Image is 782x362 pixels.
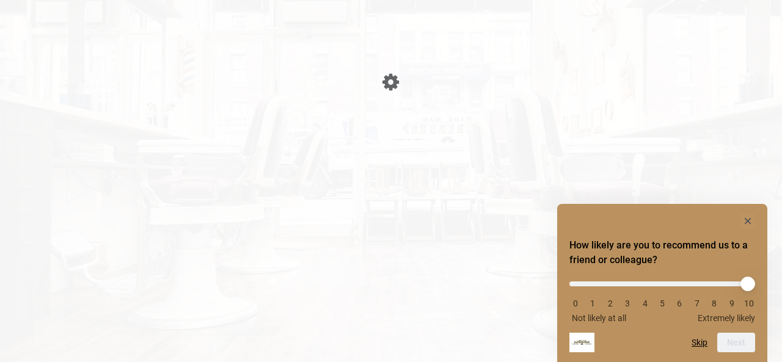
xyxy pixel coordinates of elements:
li: 9 [726,299,738,308]
li: 0 [569,299,582,308]
button: Skip [692,338,707,347]
span: Extremely likely [698,313,755,323]
li: 4 [639,299,651,308]
li: 10 [743,299,755,308]
div: How likely are you to recommend us to a friend or colleague? Select an option from 0 to 10, with ... [569,272,755,323]
h2: How likely are you to recommend us to a friend or colleague? Select an option from 0 to 10, with ... [569,238,755,267]
li: 3 [621,299,634,308]
span: Not likely at all [572,313,626,323]
li: 6 [673,299,685,308]
li: 1 [586,299,599,308]
button: Next question [717,333,755,352]
li: 5 [656,299,668,308]
button: Hide survey [740,214,755,228]
li: 7 [691,299,703,308]
li: 2 [604,299,616,308]
div: How likely are you to recommend us to a friend or colleague? Select an option from 0 to 10, with ... [569,214,755,352]
li: 8 [708,299,720,308]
